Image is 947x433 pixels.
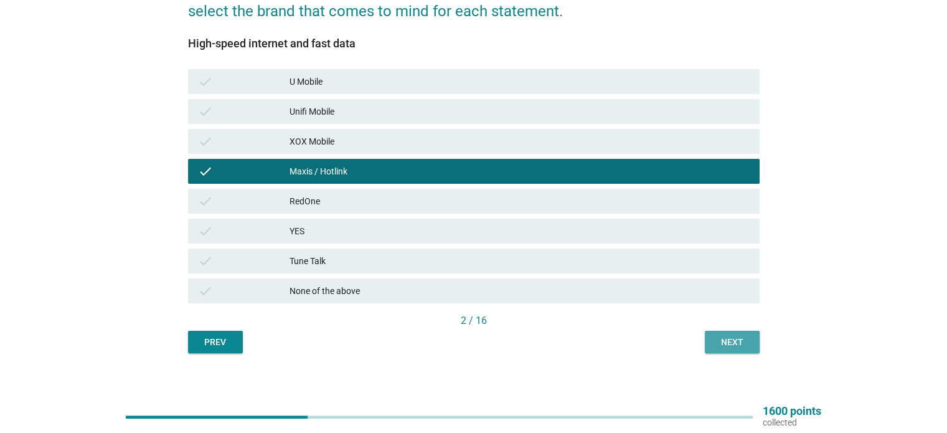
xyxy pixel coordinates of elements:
i: check [198,134,213,149]
i: check [198,283,213,298]
button: Prev [188,331,243,353]
div: Maxis / Hotlink [290,164,749,179]
i: check [198,104,213,119]
i: check [198,254,213,269]
div: High-speed internet and fast data [188,35,760,52]
p: collected [763,417,821,428]
div: XOX Mobile [290,134,749,149]
div: RedOne [290,194,749,209]
div: Tune Talk [290,254,749,269]
div: None of the above [290,283,749,298]
div: Next [715,336,750,349]
div: Unifi Mobile [290,104,749,119]
div: Prev [198,336,233,349]
p: 1600 points [763,406,821,417]
i: check [198,224,213,239]
button: Next [705,331,760,353]
i: check [198,74,213,89]
div: U Mobile [290,74,749,89]
i: check [198,194,213,209]
div: 2 / 16 [188,313,760,328]
i: check [198,164,213,179]
div: YES [290,224,749,239]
